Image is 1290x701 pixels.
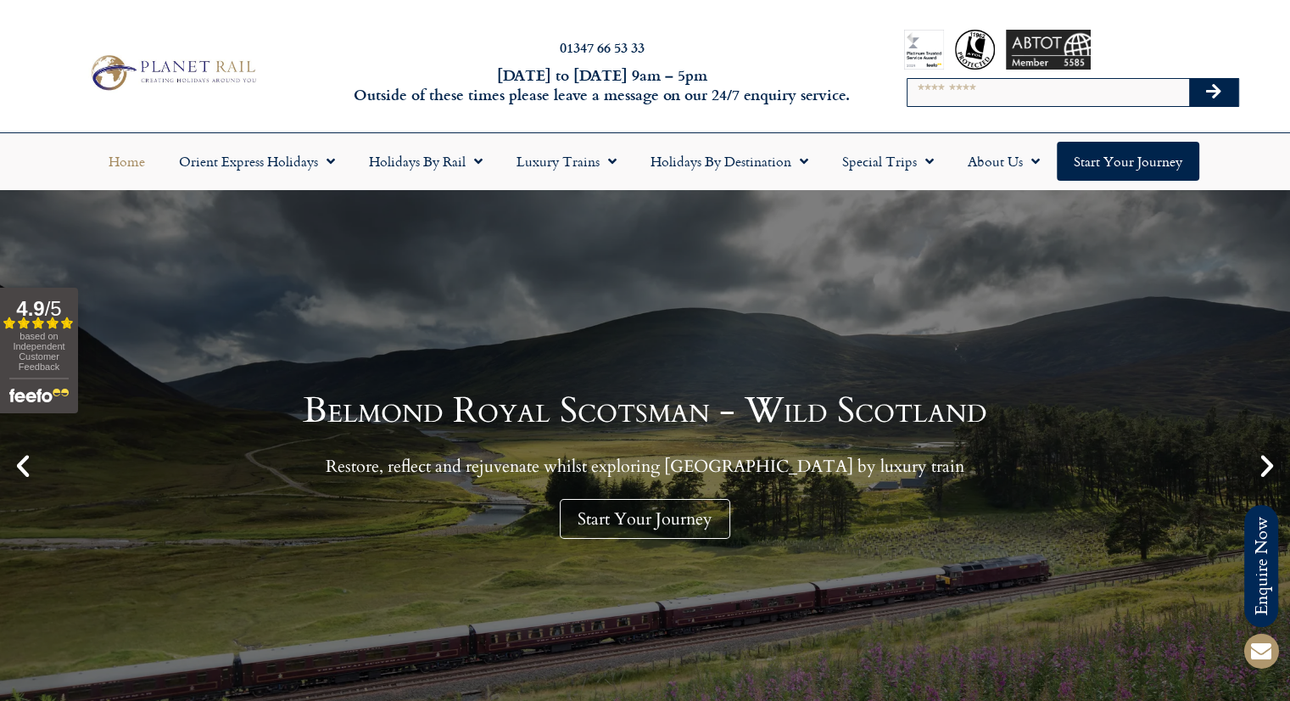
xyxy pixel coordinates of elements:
div: Next slide [1253,451,1282,480]
a: 01347 66 53 33 [560,37,645,57]
a: Home [92,142,162,181]
div: Previous slide [8,451,37,480]
nav: Menu [8,142,1282,181]
h6: [DATE] to [DATE] 9am – 5pm Outside of these times please leave a message on our 24/7 enquiry serv... [349,65,856,105]
a: About Us [951,142,1057,181]
button: Search [1189,79,1238,106]
h1: Belmond Royal Scotsman - Wild Scotland [303,393,987,429]
a: Start Your Journey [560,499,730,539]
a: Special Trips [825,142,951,181]
img: Planet Rail Train Holidays Logo [84,51,260,94]
p: Restore, reflect and rejuvenate whilst exploring [GEOGRAPHIC_DATA] by luxury train [303,456,987,477]
a: Luxury Trains [500,142,634,181]
a: Orient Express Holidays [162,142,352,181]
a: Start your Journey [1057,142,1199,181]
a: Holidays by Rail [352,142,500,181]
a: Holidays by Destination [634,142,825,181]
